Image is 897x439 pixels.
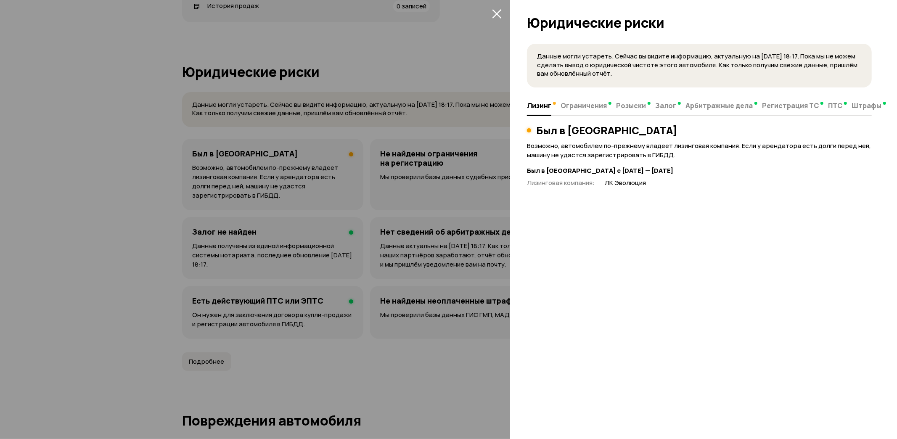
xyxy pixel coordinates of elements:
span: Розыски [616,101,646,110]
span: Залог [655,101,676,110]
span: ПТС [828,101,842,110]
h3: Был в [GEOGRAPHIC_DATA] [536,124,677,136]
span: Лизинг [527,101,551,110]
p: ЛК Эволюция [605,179,872,188]
p: Возможно, автомобилем по-прежнему владеет лизинговая компания. Если у арендатора есть долги перед... [527,141,872,160]
button: закрыть [490,7,503,20]
span: Ограничения [561,101,607,110]
span: Штрафы [852,101,881,110]
span: Данные могли устареть. Сейчас вы видите информацию, актуальную на [DATE] 18:17. Пока мы не можем ... [537,52,857,78]
p: Лизинговая компания : [527,178,595,188]
strong: Был в [GEOGRAPHIC_DATA] с [DATE] — [DATE] [527,167,872,175]
span: Арбитражные дела [685,101,753,110]
span: Регистрация ТС [762,101,819,110]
